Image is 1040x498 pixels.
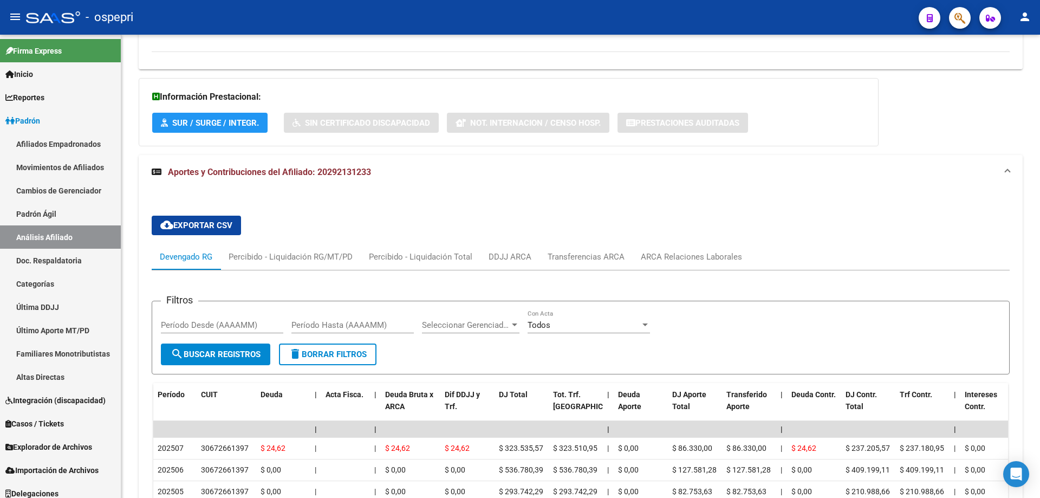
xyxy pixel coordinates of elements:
div: Percibido - Liquidación RG/MT/PD [229,251,353,263]
span: $ 0,00 [965,444,985,452]
span: | [315,390,317,399]
datatable-header-cell: | [370,383,381,431]
mat-icon: person [1018,10,1031,23]
span: | [315,465,316,474]
span: Buscar Registros [171,350,261,359]
span: $ 293.742,29 [553,487,597,496]
span: 202507 [158,444,184,452]
span: $ 536.780,39 [499,465,543,474]
span: $ 323.510,95 [553,444,597,452]
span: Integración (discapacidad) [5,394,106,406]
button: Exportar CSV [152,216,241,235]
span: $ 210.988,66 [846,487,890,496]
span: $ 82.753,63 [726,487,766,496]
span: 202505 [158,487,184,496]
span: | [954,425,956,434]
span: Borrar Filtros [289,350,367,359]
span: CUIT [201,390,218,399]
span: | [607,444,609,452]
span: | [374,487,376,496]
datatable-header-cell: DJ Aporte Total [668,383,722,431]
span: $ 86.330,00 [672,444,712,452]
span: Casos / Tickets [5,418,64,430]
datatable-header-cell: CUIT [197,383,256,431]
span: Inicio [5,68,33,80]
span: Explorador de Archivos [5,441,92,453]
span: Reportes [5,92,44,104]
mat-icon: cloud_download [160,218,173,231]
span: $ 24,62 [791,444,816,452]
datatable-header-cell: Deuda Aporte [614,383,668,431]
span: $ 0,00 [445,487,465,496]
span: $ 0,00 [965,465,985,474]
span: $ 293.742,29 [499,487,543,496]
span: $ 323.535,57 [499,444,543,452]
mat-icon: search [171,347,184,360]
datatable-header-cell: DJ Total [495,383,549,431]
span: Dif DDJJ y Trf. [445,390,480,411]
span: Deuda Contr. [791,390,836,399]
span: $ 127.581,28 [726,465,771,474]
button: Borrar Filtros [279,344,376,365]
span: Exportar CSV [160,221,232,230]
div: 30672661397 [201,464,249,476]
span: $ 24,62 [261,444,285,452]
span: | [954,444,955,452]
span: | [374,465,376,474]
span: Todos [528,320,550,330]
span: | [781,465,782,474]
div: Open Intercom Messenger [1003,461,1029,487]
div: Transferencias ARCA [548,251,625,263]
span: $ 0,00 [791,465,812,474]
div: 30672661397 [201,486,249,498]
span: $ 0,00 [791,487,812,496]
span: $ 0,00 [618,465,639,474]
span: Sin Certificado Discapacidad [305,118,430,128]
span: $ 0,00 [618,487,639,496]
span: DJ Contr. Total [846,390,877,411]
datatable-header-cell: Trf Contr. [895,383,950,431]
div: ARCA Relaciones Laborales [641,251,742,263]
span: DJ Total [499,390,528,399]
span: Seleccionar Gerenciador [422,320,510,330]
span: $ 0,00 [385,487,406,496]
span: Importación de Archivos [5,464,99,476]
span: $ 0,00 [445,465,465,474]
span: Not. Internacion / Censo Hosp. [470,118,601,128]
span: $ 409.199,11 [900,465,944,474]
span: | [607,465,609,474]
span: | [315,487,316,496]
div: Percibido - Liquidación Total [369,251,472,263]
mat-icon: menu [9,10,22,23]
span: $ 24,62 [385,444,410,452]
span: Transferido Aporte [726,390,767,411]
button: Not. Internacion / Censo Hosp. [447,113,609,133]
span: $ 0,00 [385,465,406,474]
span: Aportes y Contribuciones del Afiliado: 20292131233 [168,167,371,177]
span: Deuda Bruta x ARCA [385,390,433,411]
datatable-header-cell: | [603,383,614,431]
span: DJ Aporte Total [672,390,706,411]
span: $ 86.330,00 [726,444,766,452]
button: Buscar Registros [161,344,270,365]
span: | [781,487,782,496]
button: Prestaciones Auditadas [617,113,748,133]
span: Padrón [5,115,40,127]
span: $ 0,00 [261,465,281,474]
span: | [374,444,376,452]
span: | [954,487,955,496]
datatable-header-cell: | [950,383,960,431]
span: $ 0,00 [965,487,985,496]
datatable-header-cell: Deuda Bruta x ARCA [381,383,440,431]
datatable-header-cell: | [310,383,321,431]
datatable-header-cell: Acta Fisca. [321,383,370,431]
span: SUR / SURGE / INTEGR. [172,118,259,128]
span: | [954,465,955,474]
span: Trf Contr. [900,390,932,399]
span: | [781,444,782,452]
datatable-header-cell: Dif DDJJ y Trf. [440,383,495,431]
span: | [607,425,609,434]
span: | [315,444,316,452]
span: $ 409.199,11 [846,465,890,474]
span: Deuda [261,390,283,399]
